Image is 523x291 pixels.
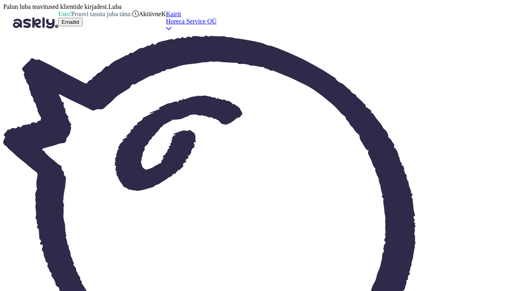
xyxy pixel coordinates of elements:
[161,11,166,36] div: K
[58,18,83,26] button: Emailid
[108,3,122,10] span: Luba
[166,11,216,32] a: KairitHoreca Service OÜ
[166,11,216,18] div: Kairit
[3,3,446,11] div: Palun luba teavitused klientide kirjadest.
[166,18,216,25] div: Horeca Service OÜ
[58,11,132,18] div: Proovi tasuta juba täna:
[132,11,161,18] div: Aktiivne
[58,11,71,17] b: Uus!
